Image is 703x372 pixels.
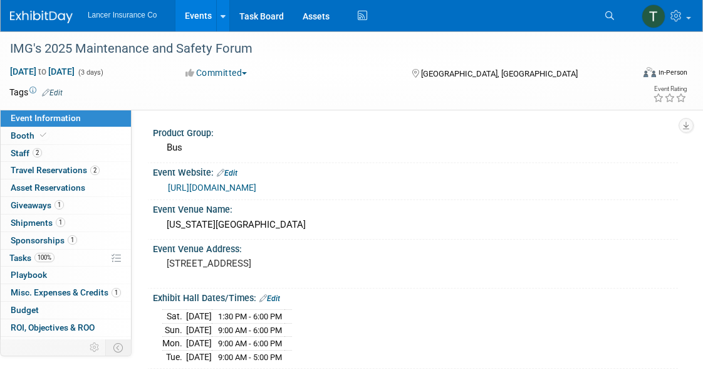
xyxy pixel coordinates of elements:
span: Tasks [9,253,55,263]
span: Lancer Insurance Co [88,11,157,19]
a: Misc. Expenses & Credits1 [1,284,131,301]
span: ROI, Objectives & ROO [11,322,95,332]
span: 1 [56,218,65,227]
div: Event Venue Name: [153,200,678,216]
span: 9:00 AM - 6:00 PM [218,326,282,335]
span: 100% [34,253,55,262]
img: Format-Inperson.png [643,67,656,77]
span: [DATE] [DATE] [9,66,75,77]
a: Shipments1 [1,215,131,231]
span: Playbook [11,270,47,280]
a: Edit [42,88,63,97]
img: ExhibitDay [10,11,73,23]
a: Edit [259,294,280,303]
i: Booth reservation complete [40,132,46,139]
button: Committed [181,66,252,79]
a: Playbook [1,267,131,284]
span: 1 [68,235,77,245]
span: Travel Reservations [11,165,100,175]
a: Tasks100% [1,250,131,267]
span: Event Information [11,113,81,123]
span: Budget [11,305,39,315]
div: IMG's 2025 Maintenance and Safety Forum [6,38,621,60]
td: Tue. [162,351,186,364]
div: In-Person [658,68,687,77]
td: Sat. [162,310,186,324]
a: Edit [217,169,237,178]
span: Shipments [11,218,65,228]
td: [DATE] [186,351,212,364]
div: Bus [162,138,669,157]
a: ROI, Objectives & ROO [1,319,131,336]
td: [DATE] [186,337,212,351]
td: Personalize Event Tab Strip [84,339,106,356]
a: Asset Reservations [1,179,131,196]
span: 1:30 PM - 6:00 PM [218,312,282,321]
div: Event Format [582,65,687,84]
pre: [STREET_ADDRESS] [167,258,358,269]
td: Mon. [162,337,186,351]
span: Sponsorships [11,235,77,245]
td: Tags [9,86,63,98]
a: Giveaways1 [1,197,131,214]
span: 9:00 AM - 5:00 PM [218,353,282,362]
a: Travel Reservations2 [1,162,131,179]
div: Event Venue Address: [153,240,678,255]
a: [URL][DOMAIN_NAME] [168,183,256,193]
a: Booth [1,127,131,144]
span: 2 [33,148,42,157]
a: Budget [1,302,131,319]
span: Booth [11,130,49,141]
span: Misc. Expenses & Credits [11,287,121,297]
div: Product Group: [153,124,678,139]
span: Staff [11,148,42,158]
a: Sponsorships1 [1,232,131,249]
span: Giveaways [11,200,64,210]
span: [GEOGRAPHIC_DATA], [GEOGRAPHIC_DATA] [421,69,578,78]
a: Event Information [1,110,131,127]
span: Asset Reservations [11,183,85,193]
span: 1 [112,288,121,297]
td: Toggle Event Tabs [106,339,132,356]
div: Event Rating [653,86,687,92]
img: Terrence Forrest [642,4,665,28]
div: [US_STATE][GEOGRAPHIC_DATA] [162,215,669,235]
span: (3 days) [77,68,103,77]
span: 1 [55,200,64,210]
td: Sun. [162,323,186,337]
div: Event Website: [153,163,678,179]
span: 2 [90,166,100,175]
span: to [36,66,48,77]
span: 9:00 AM - 6:00 PM [218,339,282,348]
div: Exhibit Hall Dates/Times: [153,289,678,305]
td: [DATE] [186,323,212,337]
a: Staff2 [1,145,131,162]
td: [DATE] [186,310,212,324]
